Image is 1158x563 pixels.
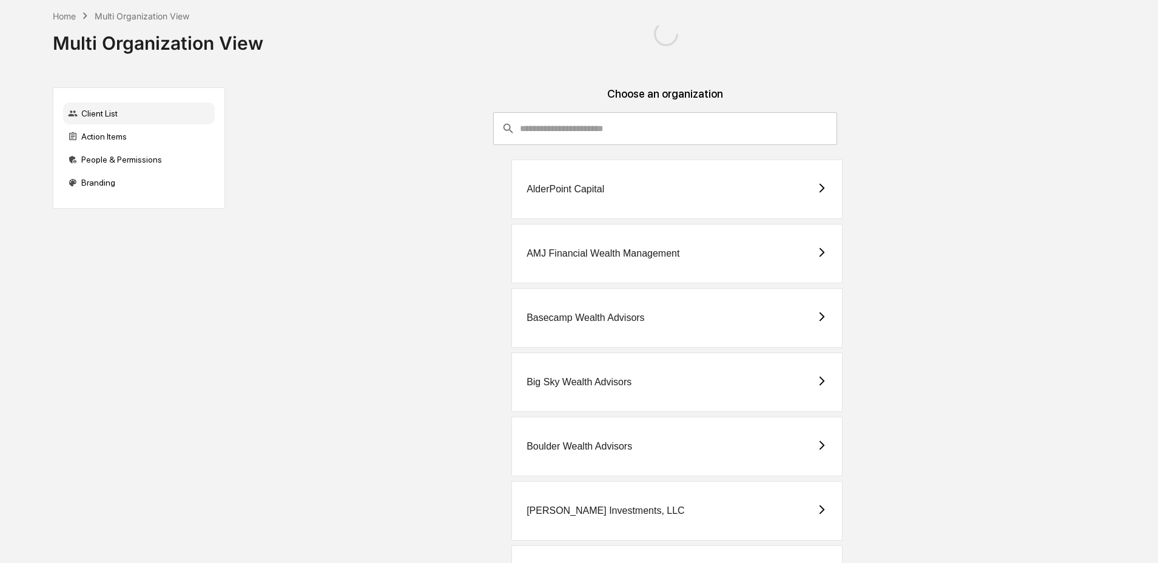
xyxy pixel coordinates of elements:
[53,11,76,21] div: Home
[63,103,215,124] div: Client List
[95,11,189,21] div: Multi Organization View
[527,184,604,195] div: AlderPoint Capital
[63,172,215,194] div: Branding
[493,112,837,145] div: consultant-dashboard__filter-organizations-search-bar
[53,22,263,54] div: Multi Organization View
[527,248,679,259] div: AMJ Financial Wealth Management
[527,505,685,516] div: [PERSON_NAME] Investments, LLC
[235,87,1095,112] div: Choose an organization
[527,441,632,452] div: Boulder Wealth Advisors
[63,126,215,147] div: Action Items
[527,312,644,323] div: Basecamp Wealth Advisors
[63,149,215,170] div: People & Permissions
[527,377,631,388] div: Big Sky Wealth Advisors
